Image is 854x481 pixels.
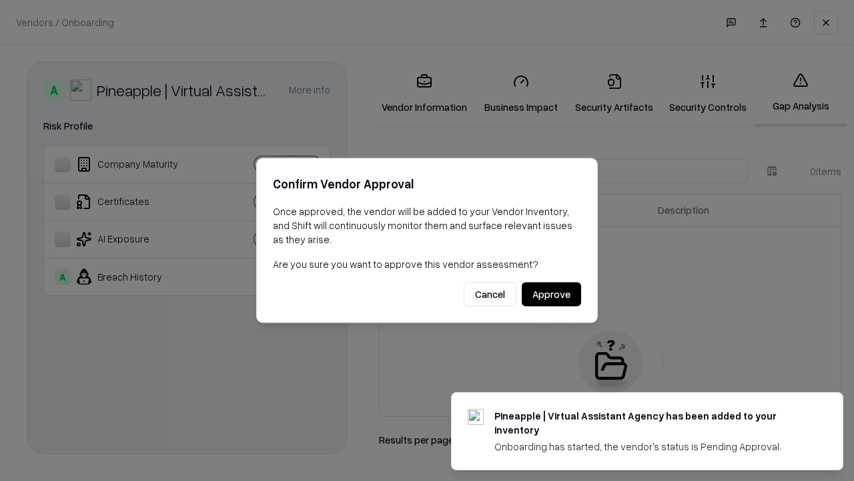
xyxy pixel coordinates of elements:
[273,257,581,271] p: Are you sure you want to approve this vendor assessment?
[522,283,581,307] button: Approve
[464,283,516,307] button: Cancel
[273,174,581,194] h2: Confirm Vendor Approval
[273,204,581,247] p: Once approved, the vendor will be added to your Vendor Inventory, and Shift will continuously mon...
[468,409,484,425] img: trypineapple.com
[494,440,811,454] div: Onboarding has started, the vendor's status is Pending Approval.
[494,409,811,437] div: Pineapple | Virtual Assistant Agency has been added to your inventory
